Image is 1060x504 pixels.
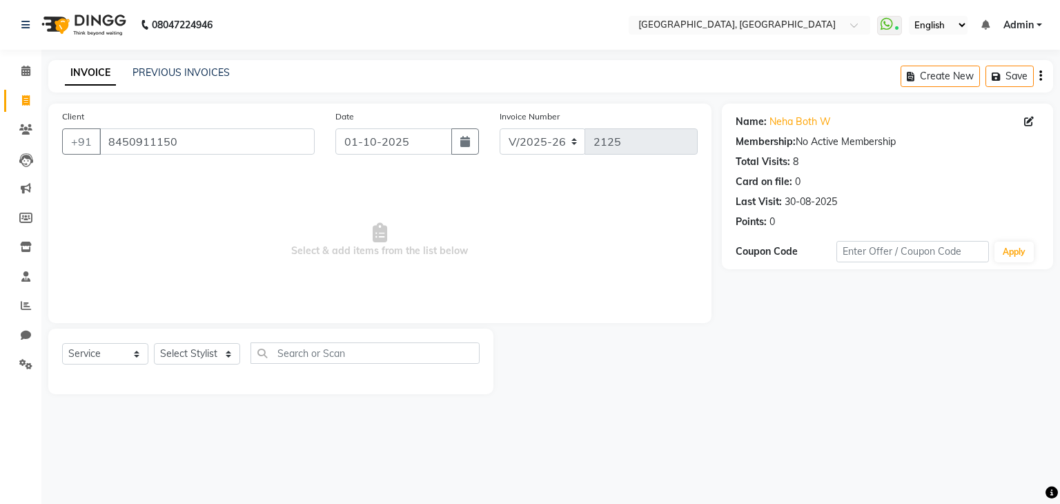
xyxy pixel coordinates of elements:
[132,66,230,79] a: PREVIOUS INVOICES
[62,171,698,309] span: Select & add items from the list below
[736,115,767,129] div: Name:
[736,215,767,229] div: Points:
[793,155,798,169] div: 8
[500,110,560,123] label: Invoice Number
[335,110,354,123] label: Date
[62,110,84,123] label: Client
[99,128,315,155] input: Search by Name/Mobile/Email/Code
[795,175,801,189] div: 0
[836,241,988,262] input: Enter Offer / Coupon Code
[251,342,480,364] input: Search or Scan
[769,215,775,229] div: 0
[736,175,792,189] div: Card on file:
[736,135,1039,149] div: No Active Membership
[62,128,101,155] button: +91
[994,242,1034,262] button: Apply
[736,195,782,209] div: Last Visit:
[35,6,130,44] img: logo
[785,195,837,209] div: 30-08-2025
[736,155,790,169] div: Total Visits:
[736,135,796,149] div: Membership:
[901,66,980,87] button: Create New
[152,6,213,44] b: 08047224946
[1003,18,1034,32] span: Admin
[769,115,831,129] a: Neha Both W
[985,66,1034,87] button: Save
[736,244,837,259] div: Coupon Code
[65,61,116,86] a: INVOICE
